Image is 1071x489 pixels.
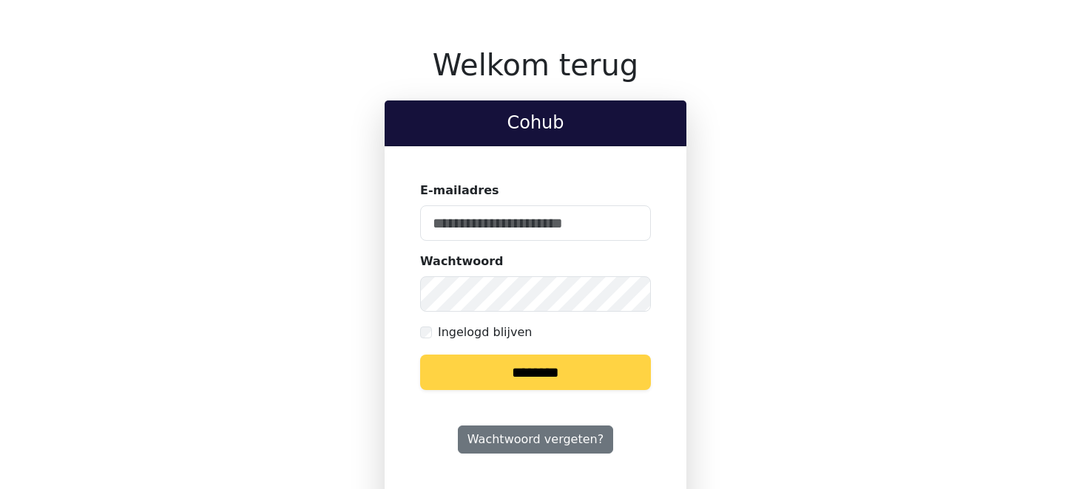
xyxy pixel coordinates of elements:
h1: Welkom terug [385,47,686,83]
h2: Cohub [396,112,675,134]
label: Ingelogd blijven [438,324,532,341]
label: Wachtwoord [420,253,504,270]
label: E-mailadres [420,182,499,199]
a: Wachtwoord vergeten? [458,425,613,454]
